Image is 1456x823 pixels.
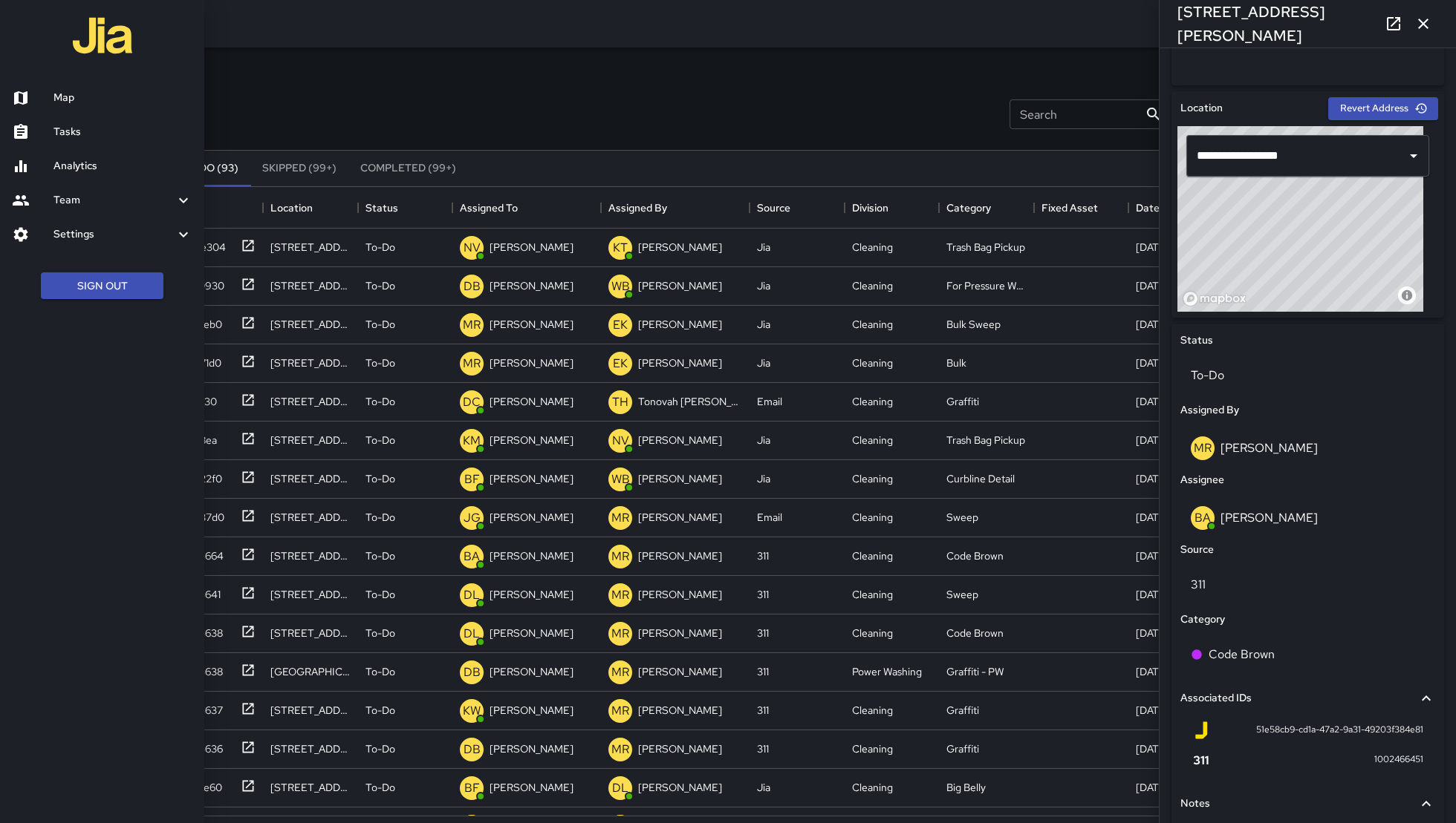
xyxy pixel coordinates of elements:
h6: Analytics [53,158,192,174]
button: Sign Out [41,272,163,300]
h6: Map [53,90,192,106]
h6: Settings [53,226,175,243]
h6: Team [53,192,175,209]
h6: Tasks [53,124,192,140]
img: jia-logo [73,6,132,65]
